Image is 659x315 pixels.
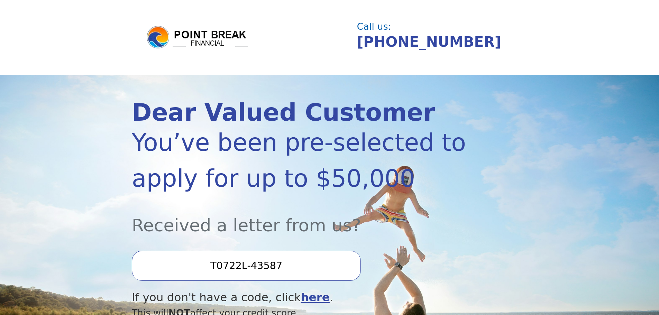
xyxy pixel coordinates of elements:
[357,34,501,50] a: [PHONE_NUMBER]
[357,22,522,31] div: Call us:
[132,101,468,124] div: Dear Valued Customer
[132,196,468,238] div: Received a letter from us?
[132,124,468,196] div: You’ve been pre-selected to apply for up to $50,000
[146,25,249,50] img: logo.png
[132,251,361,280] input: Enter your Offer Code:
[132,289,468,306] div: If you don't have a code, click .
[301,291,330,304] a: here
